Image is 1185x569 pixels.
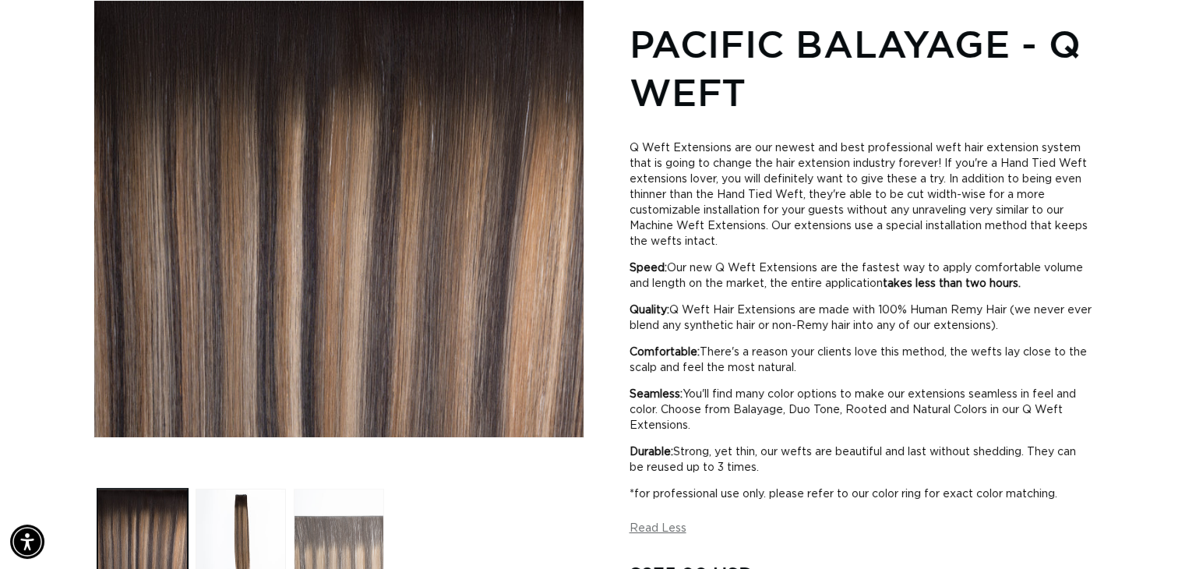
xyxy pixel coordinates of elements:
span: Q Weft Extensions are our newest and best professional weft hair extension system that is going t... [630,143,1088,247]
div: Accessibility Menu [10,525,44,559]
span: *for professional use only. please refer to our color ring for exact color matching. [630,489,1057,500]
b: Comfortable: [630,347,700,358]
button: Read Less [630,522,686,535]
b: Speed: [630,263,667,274]
span: Our new Q Weft Extensions are the fastest way to apply comfortable volume and length on the marke... [630,263,1083,289]
iframe: Chat Widget [1107,494,1185,569]
span: You'll find many color options to make our extensions seamless in feel and color. Choose from Bal... [630,389,1076,431]
h1: Pacific Balayage - Q Weft [630,19,1092,117]
span: Q Weft Hair Extensions are made with 100% Human Remy Hair (we never ever blend any synthetic hair... [630,305,1092,331]
b: Quality: [630,305,669,316]
b: Seamless: [630,389,682,400]
b: Durable: [630,447,673,458]
span: Strong, yet thin, our wefts are beautiful and last without shedding. They can be reused up to 3 t... [630,447,1076,473]
b: takes less than two hours. [883,278,1021,289]
span: There's a reason your clients love this method, the wefts lay close to the scalp and feel the mos... [630,347,1087,373]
